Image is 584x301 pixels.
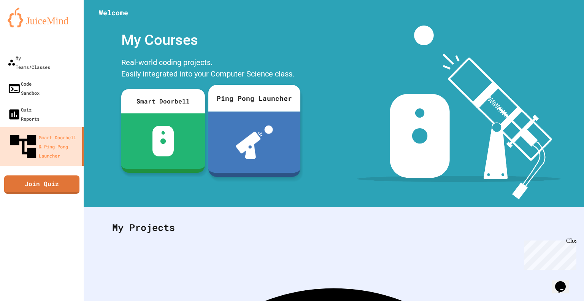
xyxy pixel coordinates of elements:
div: My Projects [105,213,563,242]
div: Quiz Reports [8,105,40,123]
img: ppl-with-ball.png [236,126,273,159]
iframe: chat widget [521,237,576,270]
div: My Teams/Classes [8,53,50,72]
div: Real-world coding projects. Easily integrated into your Computer Science class. [117,55,300,83]
div: Code Sandbox [8,79,40,97]
iframe: chat widget [552,271,576,293]
div: Chat with us now!Close [3,3,52,48]
img: logo-orange.svg [8,8,76,27]
div: My Courses [117,25,300,55]
div: Smart Doorbell [121,89,205,113]
img: banner-image-my-projects.png [357,25,561,199]
div: Smart Doorbell & Ping Pong Launcher [8,131,79,162]
a: Join Quiz [4,175,79,194]
div: Ping Pong Launcher [208,85,300,111]
img: sdb-white.svg [152,126,174,156]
